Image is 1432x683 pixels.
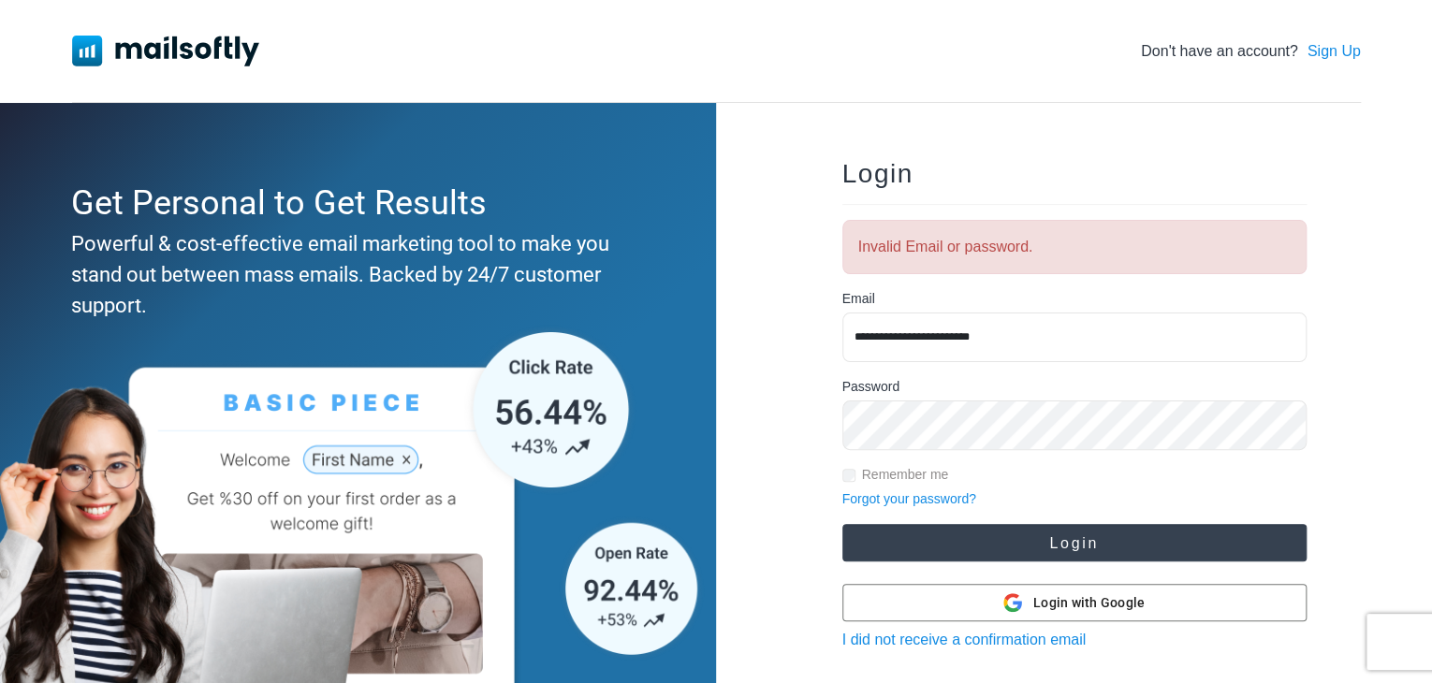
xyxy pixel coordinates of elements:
[842,584,1307,621] button: Login with Google
[71,178,636,228] div: Get Personal to Get Results
[842,377,899,397] label: Password
[842,159,913,188] span: Login
[842,220,1307,274] div: Invalid Email or password.
[842,632,1087,647] a: I did not receive a confirmation email
[1033,593,1145,613] span: Login with Google
[72,36,259,65] img: Mailsoftly
[71,228,636,321] div: Powerful & cost-effective email marketing tool to make you stand out between mass emails. Backed ...
[842,491,976,506] a: Forgot your password?
[842,524,1307,561] button: Login
[1141,40,1361,63] div: Don't have an account?
[842,289,875,309] label: Email
[1308,40,1361,63] a: Sign Up
[862,465,949,485] label: Remember me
